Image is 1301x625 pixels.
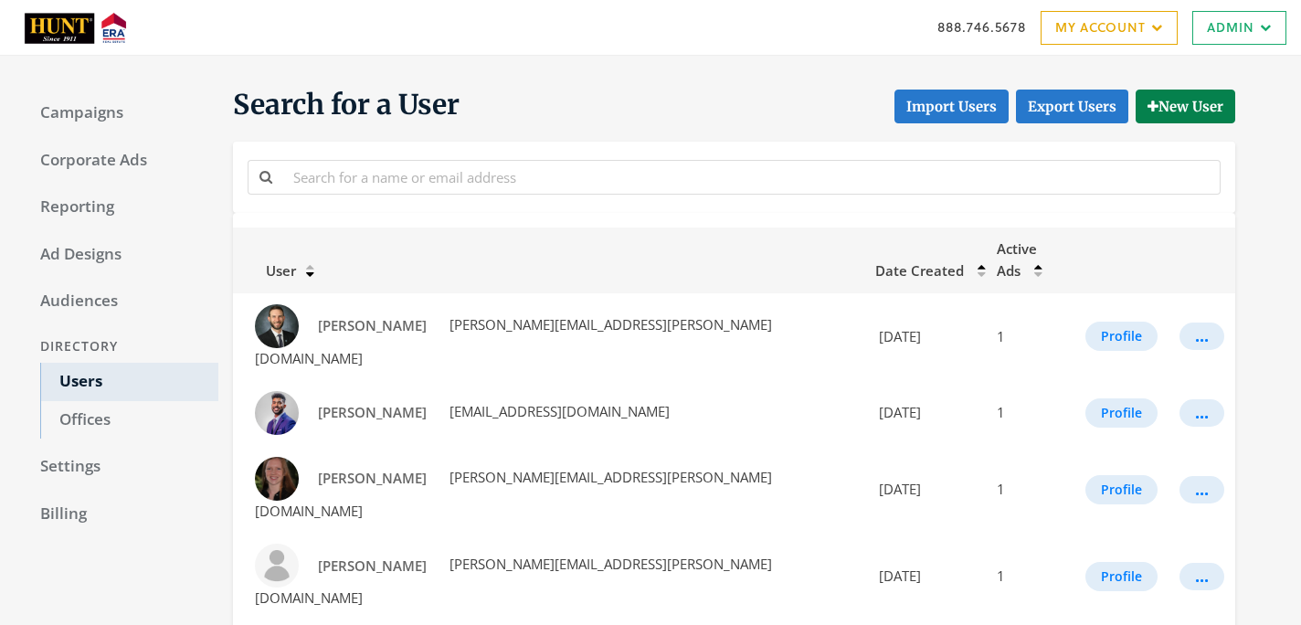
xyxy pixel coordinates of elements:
span: [PERSON_NAME] [318,556,427,575]
a: Reporting [22,188,218,227]
button: New User [1136,90,1235,123]
td: [DATE] [864,533,986,620]
a: My Account [1041,11,1178,45]
a: [PERSON_NAME] [306,396,439,429]
img: Abigail Nell profile [255,457,299,501]
a: Offices [40,401,218,440]
button: Profile [1085,475,1158,504]
button: Import Users [894,90,1009,123]
button: Profile [1085,322,1158,351]
a: Admin [1192,11,1286,45]
a: Settings [22,448,218,486]
img: Adam Burg profile [255,544,299,588]
input: Search for a name or email address [282,160,1221,194]
td: [DATE] [864,293,986,380]
span: User [244,261,296,280]
button: ... [1179,399,1224,427]
span: [PERSON_NAME] [318,316,427,334]
a: [PERSON_NAME] [306,461,439,495]
td: 1 [986,380,1074,446]
span: Search for a User [233,87,460,123]
img: Adwerx [15,5,133,50]
span: [PERSON_NAME][EMAIL_ADDRESS][PERSON_NAME][DOMAIN_NAME] [255,315,772,367]
td: 1 [986,446,1074,533]
span: [PERSON_NAME][EMAIL_ADDRESS][PERSON_NAME][DOMAIN_NAME] [255,468,772,520]
div: Directory [22,330,218,364]
span: Active Ads [997,239,1037,280]
div: ... [1195,335,1209,337]
button: ... [1179,323,1224,350]
a: Corporate Ads [22,142,218,180]
a: Export Users [1016,90,1128,123]
div: ... [1195,489,1209,491]
a: Billing [22,495,218,534]
span: [EMAIL_ADDRESS][DOMAIN_NAME] [446,402,670,420]
button: ... [1179,563,1224,590]
a: [PERSON_NAME] [306,309,439,343]
span: [PERSON_NAME] [318,469,427,487]
td: 1 [986,533,1074,620]
button: Profile [1085,562,1158,591]
a: Audiences [22,282,218,321]
span: Date Created [875,261,964,280]
a: Ad Designs [22,236,218,274]
button: Profile [1085,398,1158,428]
div: ... [1195,576,1209,577]
div: ... [1195,412,1209,414]
img: Aaron Schreiber profile [255,304,299,348]
span: [PERSON_NAME] [318,403,427,421]
td: [DATE] [864,380,986,446]
a: 888.746.5678 [937,17,1026,37]
i: Search for a name or email address [259,170,272,184]
a: Users [40,363,218,401]
span: [PERSON_NAME][EMAIL_ADDRESS][PERSON_NAME][DOMAIN_NAME] [255,555,772,607]
img: Abe Sidek profile [255,391,299,435]
a: Campaigns [22,94,218,132]
td: 1 [986,293,1074,380]
a: [PERSON_NAME] [306,549,439,583]
td: [DATE] [864,446,986,533]
button: ... [1179,476,1224,503]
